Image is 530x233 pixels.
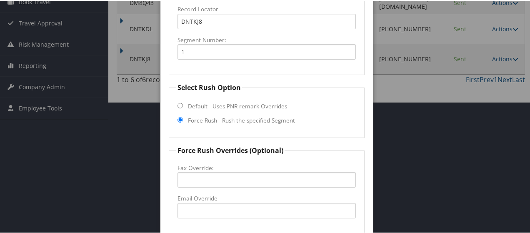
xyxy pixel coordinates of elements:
[177,4,356,13] label: Record Locator
[176,145,285,155] legend: Force Rush Overrides (Optional)
[188,101,287,110] label: Default - Uses PNR remark Overrides
[188,115,295,124] label: Force Rush - Rush the specified Segment
[177,193,356,202] label: Email Override
[177,163,356,171] label: Fax Override:
[177,35,356,43] label: Segment Number:
[176,82,242,92] legend: Select Rush Option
